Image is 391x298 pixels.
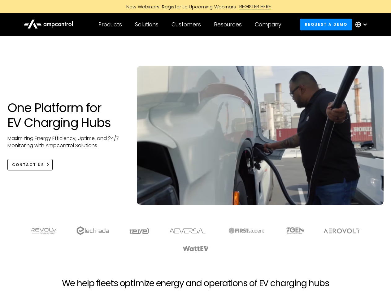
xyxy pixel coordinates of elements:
[183,246,209,251] img: WattEV logo
[7,135,125,149] p: Maximizing Energy Efficiency, Uptime, and 24/7 Monitoring with Ampcontrol Solutions
[324,228,360,233] img: Aerovolt Logo
[120,3,239,10] div: New Webinars: Register to Upcoming Webinars
[214,21,242,28] div: Resources
[7,159,53,170] a: CONTACT US
[135,21,159,28] div: Solutions
[98,21,122,28] div: Products
[300,19,352,30] a: Request a demo
[255,21,281,28] div: Company
[62,278,329,289] h2: We help fleets optimize energy and operations of EV charging hubs
[239,3,271,10] div: REGISTER HERE
[172,21,201,28] div: Customers
[12,162,44,168] div: CONTACT US
[7,100,125,130] h1: One Platform for EV Charging Hubs
[56,3,335,10] a: New Webinars: Register to Upcoming WebinarsREGISTER HERE
[76,226,109,235] img: electrada logo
